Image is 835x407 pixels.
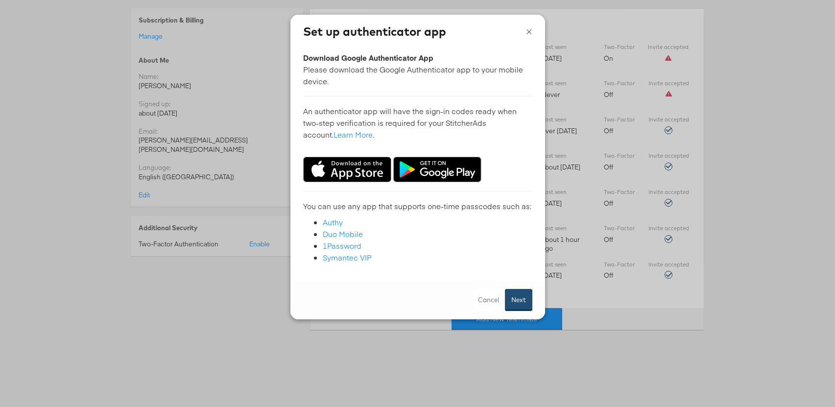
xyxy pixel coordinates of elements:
button: Next [505,289,532,311]
p: You can use any app that supports one-time passcodes such as: [303,200,532,212]
a: Symantec VIP [323,252,372,263]
b: Download Google Authenticator App [303,52,433,63]
a: 1Password [323,240,361,251]
img: dl-on-android-2008ad2d696dd04ac6bf2bdbc411f00a0202353342dd64b8ddda77f95f814533.png [393,157,481,182]
p: An authenticator app will have the sign-in codes ready when two-step verification is required for... [303,105,532,141]
a: Authy [323,217,343,227]
h4: Set up authenticator app [303,23,532,40]
a: Duo Mobile [323,229,363,239]
p: Please download the Google Authenticator app to your mobile device. [303,64,532,87]
img: dl-on-ios-f19f734e68d91d02f2d776ff6057a59d71a3cb15a0193330efd47dd72ef90407.png [303,157,391,182]
a: Learn More [334,129,373,140]
button: × [526,23,532,38]
button: Cancel [472,289,505,311]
